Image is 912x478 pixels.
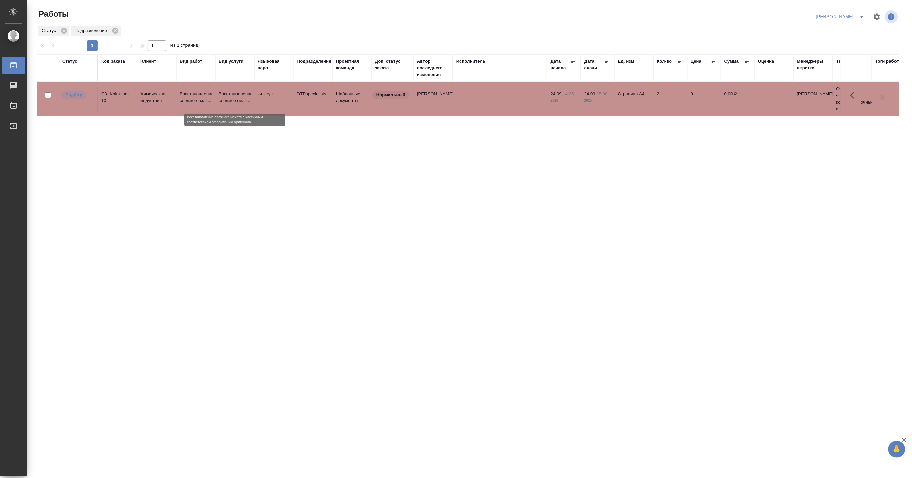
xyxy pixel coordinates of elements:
[551,58,571,71] div: Дата начала
[140,58,156,65] div: Клиент
[836,58,856,65] div: Тематика
[38,26,69,36] div: Статус
[140,91,173,104] p: Химическая индустрия
[875,58,903,65] div: Тэги работы
[170,41,199,51] span: из 1 страниц
[71,26,121,36] div: Подразделение
[456,58,486,65] div: Исполнитель
[551,91,563,96] p: 24.09,
[219,58,244,65] div: Вид услуги
[691,58,702,65] div: Цена
[846,87,862,103] button: Здесь прячутся важные кнопки
[875,91,890,105] button: Добавить тэги
[797,91,829,97] p: [PERSON_NAME]
[219,91,251,104] p: Восстановление сложного мак...
[101,91,134,104] div: C3_Khim-Ind-10
[376,92,405,98] p: Нормальный
[375,58,410,71] div: Доп. статус заказа
[814,11,869,22] div: split button
[836,86,869,112] p: Счета, акты, чеки, командировочные и ...
[618,58,634,65] div: Ед. изм
[687,87,721,111] td: 0
[615,87,654,111] td: Страница А4
[724,58,739,65] div: Сумма
[891,442,903,456] span: 🙏
[758,58,774,65] div: Оценка
[180,91,212,104] p: Восстановление сложного мак...
[721,87,755,111] td: 0,00 ₽
[657,58,672,65] div: Кол-во
[75,27,109,34] p: Подразделение
[888,441,905,458] button: 🙏
[584,97,611,104] p: 2025
[258,58,290,71] div: Языковая пара
[180,58,202,65] div: Вид работ
[297,58,332,65] div: Подразделение
[336,58,368,71] div: Проектная команда
[597,91,608,96] p: 15:30
[563,91,574,96] p: 14:25
[333,87,372,111] td: Шаблонные документы
[65,92,82,98] p: Подбор
[293,87,333,111] td: DTPspecialists
[254,87,293,111] td: кит-рус
[885,10,899,23] span: Посмотреть информацию
[417,58,449,78] div: Автор последнего изменения
[62,58,77,65] div: Статус
[414,87,453,111] td: [PERSON_NAME]
[101,58,125,65] div: Код заказа
[584,58,604,71] div: Дата сдачи
[869,9,885,25] span: Настроить таблицу
[797,58,829,71] div: Менеджеры верстки
[61,91,94,100] div: Можно подбирать исполнителей
[42,27,58,34] p: Статус
[37,9,69,20] span: Работы
[584,91,597,96] p: 24.09,
[551,97,577,104] p: 2025
[654,87,687,111] td: 2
